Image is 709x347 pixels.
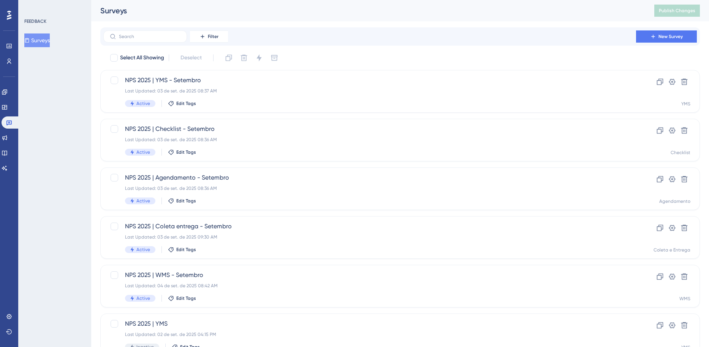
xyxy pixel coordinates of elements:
[174,51,209,65] button: Deselect
[679,296,690,302] div: WMS
[125,331,614,337] div: Last Updated: 02 de set. de 2025 04:15 PM
[176,149,196,155] span: Edit Tags
[136,295,150,301] span: Active
[168,149,196,155] button: Edit Tags
[125,185,614,191] div: Last Updated: 03 de set. de 2025 08:36 AM
[671,150,690,156] div: Checklist
[176,100,196,107] span: Edit Tags
[190,30,228,43] button: Filter
[654,5,700,17] button: Publish Changes
[100,5,635,16] div: Surveys
[136,100,150,107] span: Active
[125,124,614,134] span: NPS 2025 | Checklist - Setembro
[125,319,614,328] span: NPS 2025 | YMS
[125,76,614,85] span: NPS 2025 | YMS - Setembro
[24,18,46,24] div: FEEDBACK
[125,88,614,94] div: Last Updated: 03 de set. de 2025 08:37 AM
[176,247,196,253] span: Edit Tags
[120,53,164,62] span: Select All Showing
[136,149,150,155] span: Active
[136,247,150,253] span: Active
[125,137,614,143] div: Last Updated: 03 de set. de 2025 08:36 AM
[636,30,697,43] button: New Survey
[168,100,196,107] button: Edit Tags
[659,8,695,14] span: Publish Changes
[168,295,196,301] button: Edit Tags
[24,33,50,47] button: Surveys
[658,33,683,40] span: New Survey
[125,271,614,280] span: NPS 2025 | WMS - Setembro
[168,247,196,253] button: Edit Tags
[180,53,202,62] span: Deselect
[119,34,180,39] input: Search
[125,173,614,182] span: NPS 2025 | Agendamento - Setembro
[681,101,690,107] div: YMS
[168,198,196,204] button: Edit Tags
[654,247,690,253] div: Coleta e Entrega
[176,198,196,204] span: Edit Tags
[125,234,614,240] div: Last Updated: 03 de set. de 2025 09:30 AM
[176,295,196,301] span: Edit Tags
[659,198,690,204] div: Agendamento
[125,283,614,289] div: Last Updated: 04 de set. de 2025 08:42 AM
[125,222,614,231] span: NPS 2025 | Coleta entrega - Setembro
[136,198,150,204] span: Active
[208,33,218,40] span: Filter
